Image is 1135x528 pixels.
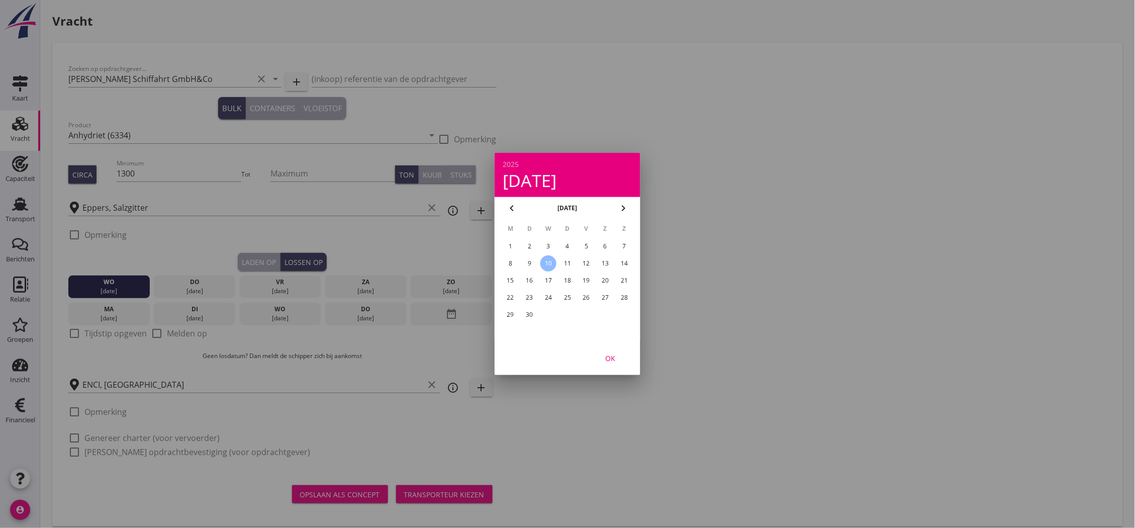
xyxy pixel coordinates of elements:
th: D [521,220,539,237]
button: 26 [579,290,595,306]
button: 21 [616,273,632,289]
button: [DATE] [555,201,581,216]
button: 2 [522,238,538,254]
div: OK [596,353,624,364]
button: 5 [579,238,595,254]
button: 22 [503,290,519,306]
button: 19 [579,273,595,289]
button: 29 [503,307,519,323]
th: W [539,220,557,237]
button: 25 [559,290,576,306]
button: 20 [597,273,613,289]
button: 11 [559,255,576,272]
th: M [502,220,520,237]
th: V [578,220,596,237]
button: 17 [540,273,556,289]
button: 13 [597,255,613,272]
button: OK [588,349,632,367]
button: 15 [503,273,519,289]
button: 30 [522,307,538,323]
button: 27 [597,290,613,306]
i: chevron_left [506,202,518,214]
button: 4 [559,238,576,254]
button: 8 [503,255,519,272]
i: chevron_right [617,202,629,214]
th: D [558,220,577,237]
th: Z [615,220,633,237]
button: 10 [540,255,556,272]
div: 2025 [503,161,632,168]
button: 23 [522,290,538,306]
div: [DATE] [503,172,632,189]
button: 14 [616,255,632,272]
button: 12 [579,255,595,272]
button: 6 [597,238,613,254]
th: Z [597,220,615,237]
button: 9 [522,255,538,272]
button: 16 [522,273,538,289]
button: 1 [503,238,519,254]
button: 28 [616,290,632,306]
button: 3 [540,238,556,254]
button: 24 [540,290,556,306]
button: 7 [616,238,632,254]
button: 18 [559,273,576,289]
